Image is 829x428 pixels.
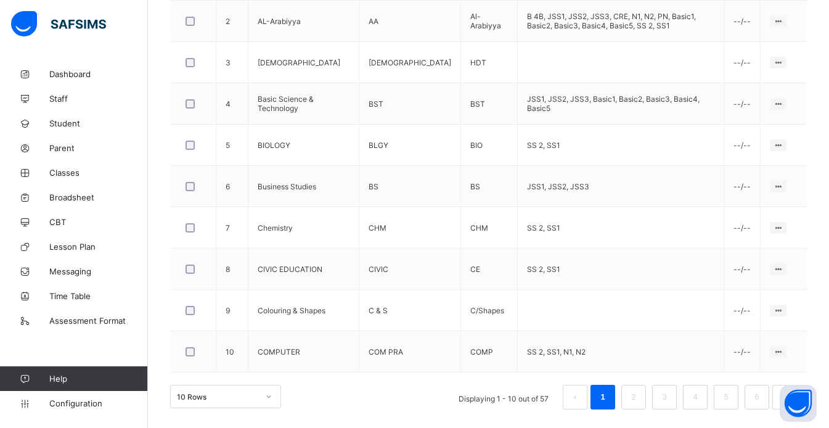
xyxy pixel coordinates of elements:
button: Open asap [780,385,817,422]
td: --/-- [724,249,761,290]
li: 4 [683,385,708,409]
span: Dashboard [49,69,148,79]
li: 3 [652,385,677,409]
td: 4 [216,83,248,125]
td: 8 [216,249,248,290]
td: COMPUTER [248,331,359,372]
span: Classes [49,168,148,178]
span: Staff [49,94,148,104]
span: CBT [49,217,148,227]
td: 3 [216,42,248,83]
button: prev page [563,385,587,409]
td: CHM [460,207,518,249]
td: JSS1, JSS2, JSS3, Basic1, Basic2, Basic3, Basic4, Basic5 [518,83,724,125]
td: 10 [216,331,248,372]
li: Displaying 1 - 10 out of 57 [449,385,558,409]
td: CIVIC EDUCATION [248,249,359,290]
td: SS 2, SS1 [518,207,724,249]
td: 6 [216,166,248,207]
td: C & S [359,290,460,331]
img: safsims [11,11,106,37]
td: C/Shapes [460,290,518,331]
td: SS 2, SS1 [518,125,724,166]
li: 上一页 [563,385,587,409]
td: [DEMOGRAPHIC_DATA] [359,42,460,83]
td: 2 [216,1,248,42]
span: Broadsheet [49,192,148,202]
td: --/-- [724,83,761,125]
td: COMP [460,331,518,372]
td: 7 [216,207,248,249]
td: --/-- [724,290,761,331]
td: Al-Arabiyya [460,1,518,42]
td: --/-- [724,125,761,166]
span: Time Table [49,291,148,301]
td: Colouring & Shapes [248,290,359,331]
td: 9 [216,290,248,331]
td: BST [359,83,460,125]
td: BIOLOGY [248,125,359,166]
div: 10 Rows [177,392,258,401]
td: Business Studies [248,166,359,207]
li: 2 [621,385,646,409]
a: 5 [720,389,732,405]
td: CHM [359,207,460,249]
td: --/-- [724,166,761,207]
td: AL-Arabiyya [248,1,359,42]
td: JSS1, JSS2, JSS3 [518,166,724,207]
span: Configuration [49,398,147,408]
span: Assessment Format [49,316,148,326]
td: Chemistry [248,207,359,249]
td: 5 [216,125,248,166]
li: 下一页 [772,385,797,409]
li: 1 [590,385,615,409]
a: 6 [751,389,762,405]
td: CIVIC [359,249,460,290]
a: 3 [658,389,670,405]
td: BLGY [359,125,460,166]
span: Messaging [49,266,148,276]
td: B 4B, JSS1, JSS2, JSS3, CRE, N1, N2, PN, Basic1, Basic2, Basic3, Basic4, Basic5, SS 2, SS1 [518,1,724,42]
button: next page [772,385,797,409]
td: SS 2, SS1, N1, N2 [518,331,724,372]
td: --/-- [724,207,761,249]
td: [DEMOGRAPHIC_DATA] [248,42,359,83]
td: COM PRA [359,331,460,372]
td: --/-- [724,331,761,372]
td: --/-- [724,1,761,42]
td: AA [359,1,460,42]
td: Basic Science & Technology [248,83,359,125]
a: 2 [627,389,639,405]
span: Student [49,118,148,128]
td: BS [359,166,460,207]
span: Parent [49,143,148,153]
a: 4 [689,389,701,405]
span: Lesson Plan [49,242,148,252]
li: 6 [745,385,769,409]
td: HDT [460,42,518,83]
td: SS 2, SS1 [518,249,724,290]
li: 5 [714,385,738,409]
td: CE [460,249,518,290]
td: --/-- [724,42,761,83]
a: 1 [597,389,608,405]
td: BST [460,83,518,125]
td: BS [460,166,518,207]
td: BIO [460,125,518,166]
span: Help [49,374,147,384]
